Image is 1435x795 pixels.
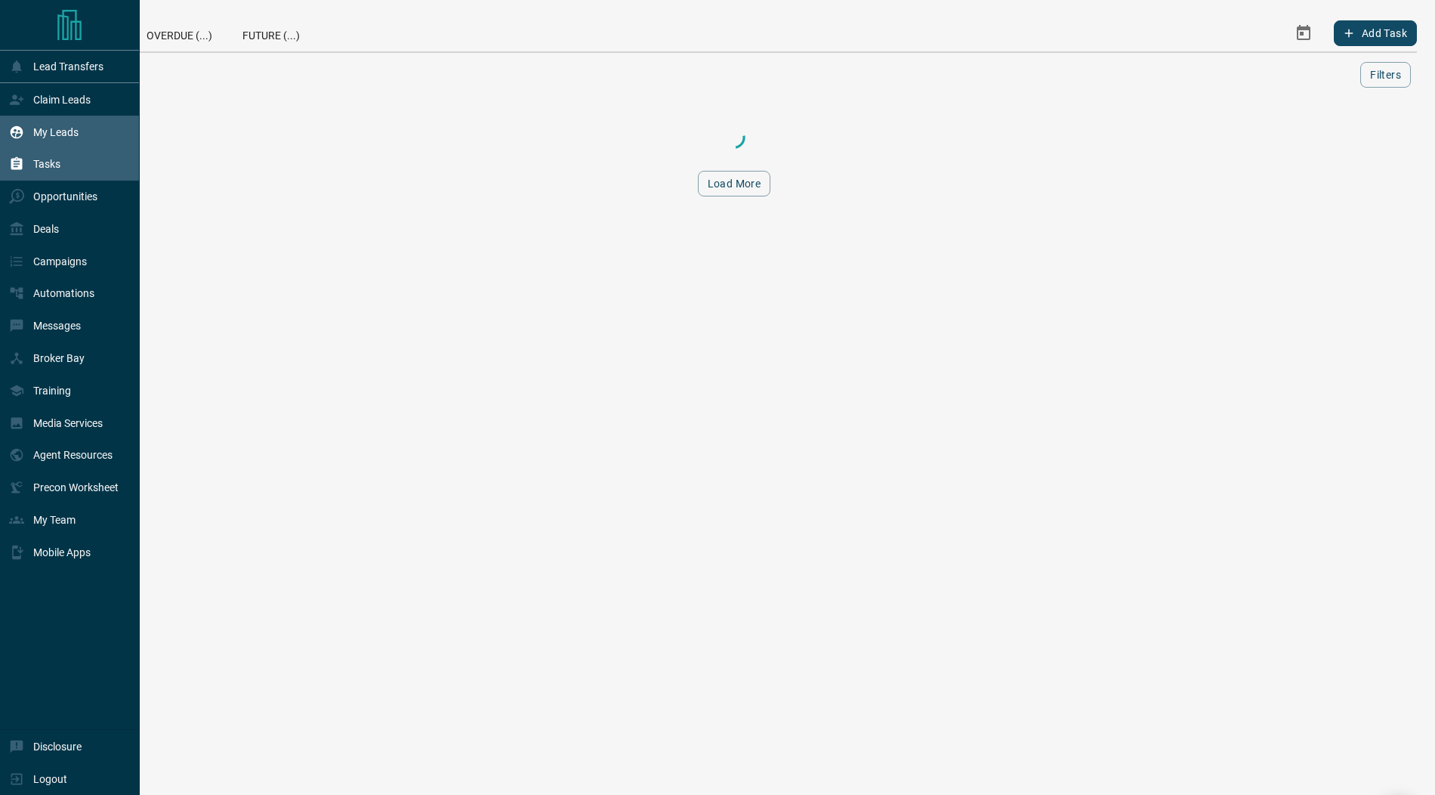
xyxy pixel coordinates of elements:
[1285,15,1322,51] button: Select Date Range
[1334,20,1417,46] button: Add Task
[1360,62,1411,88] button: Filters
[227,15,315,51] div: Future (...)
[131,15,227,51] div: Overdue (...)
[659,122,810,153] div: Loading
[698,171,771,196] button: Load More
